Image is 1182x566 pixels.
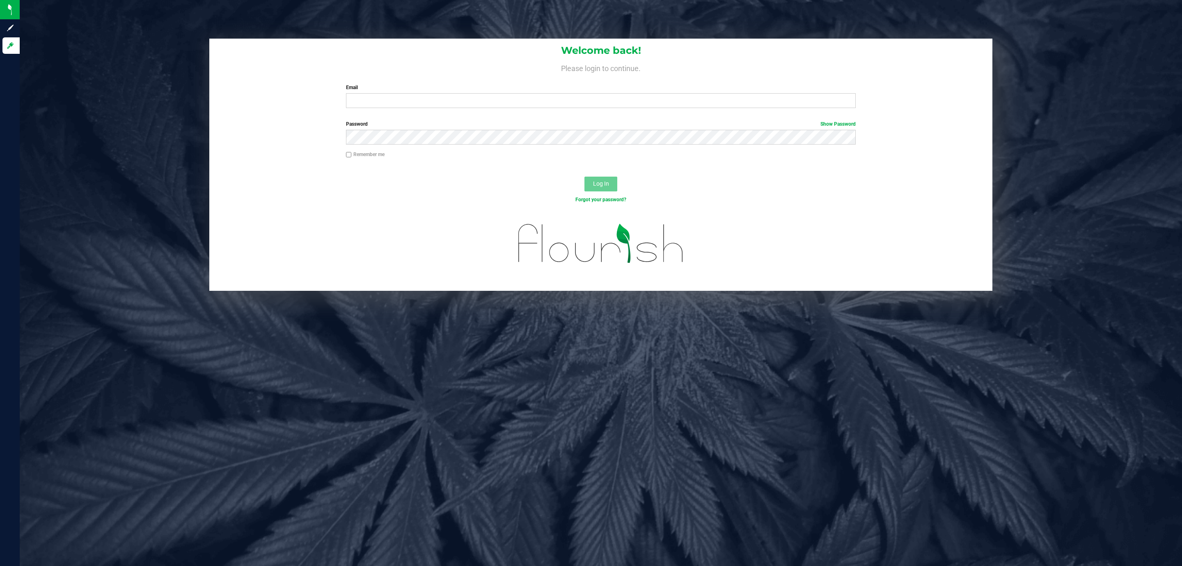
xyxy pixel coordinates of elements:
[6,41,14,50] inline-svg: Log in
[584,177,617,191] button: Log In
[346,84,856,91] label: Email
[820,121,856,127] a: Show Password
[346,121,368,127] span: Password
[6,24,14,32] inline-svg: Sign up
[209,45,992,56] h1: Welcome back!
[209,62,992,72] h4: Please login to continue.
[593,180,609,187] span: Log In
[346,152,352,158] input: Remember me
[575,197,626,202] a: Forgot your password?
[346,151,385,158] label: Remember me
[503,212,699,275] img: flourish_logo.svg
